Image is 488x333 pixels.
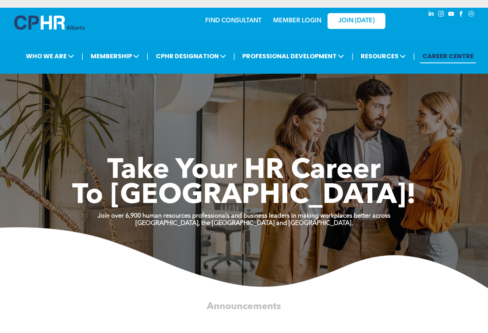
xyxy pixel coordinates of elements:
span: RESOURCES [358,49,408,63]
a: CAREER CENTRE [420,49,476,63]
span: WHO WE ARE [24,49,76,63]
a: facebook [457,10,466,20]
span: MEMBERSHIP [88,49,142,63]
a: MEMBER LOGIN [273,18,321,24]
strong: Join over 6,900 human resources professionals and business leaders in making workplaces better ac... [98,213,390,219]
a: linkedin [427,10,436,20]
img: A blue and white logo for cp alberta [14,15,84,30]
span: JOIN [DATE] [338,17,375,25]
li: | [233,48,235,64]
li: | [147,48,149,64]
a: FIND CONSULTANT [205,18,262,24]
span: Take Your HR Career [107,157,381,185]
strong: [GEOGRAPHIC_DATA], the [GEOGRAPHIC_DATA] and [GEOGRAPHIC_DATA]. [135,220,353,227]
span: CPHR DESIGNATION [154,49,228,63]
a: JOIN [DATE] [328,13,385,29]
a: youtube [447,10,456,20]
a: Social network [467,10,476,20]
span: PROFESSIONAL DEVELOPMENT [240,49,346,63]
a: instagram [437,10,446,20]
li: | [413,48,415,64]
li: | [81,48,83,64]
span: Announcements [207,302,281,311]
li: | [351,48,353,64]
span: To [GEOGRAPHIC_DATA]! [72,182,416,210]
